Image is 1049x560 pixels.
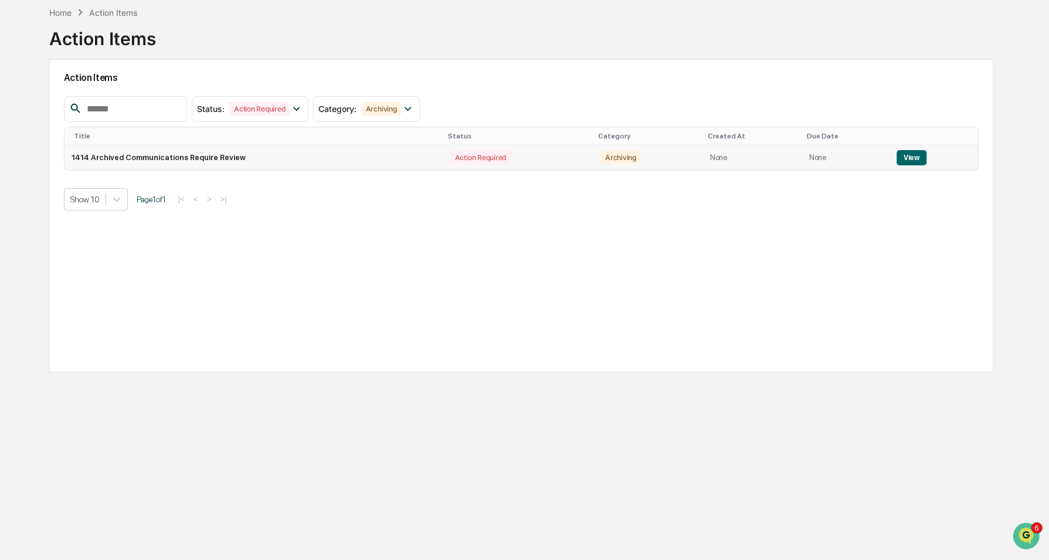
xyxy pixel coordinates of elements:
span: • [97,191,101,200]
span: Data Lookup [23,262,74,273]
button: |< [175,194,188,204]
span: • [97,159,101,168]
div: Archiving [361,102,402,116]
div: Category [598,132,698,140]
div: Title [74,132,439,140]
span: Preclearance [23,239,76,251]
span: [DATE] [104,159,128,168]
span: [PERSON_NAME] [36,159,95,168]
a: 🔎Data Lookup [7,257,79,278]
p: How can we help? [12,24,213,43]
a: View [897,153,926,162]
img: 1746055101610-c473b297-6a78-478c-a979-82029cc54cd1 [23,159,33,169]
span: [PERSON_NAME] [36,191,95,200]
div: Action Required [450,151,511,164]
td: None [703,145,802,170]
div: Due Date [807,132,885,140]
div: Created At [708,132,797,140]
a: Powered byPylon [83,290,142,299]
button: View [897,150,926,165]
button: See all [182,127,213,141]
button: >| [217,194,230,204]
button: Start new chat [199,93,213,107]
div: We're offline, we'll be back soon [53,101,166,110]
td: None [802,145,890,170]
div: Home [49,8,72,18]
img: 1746055101610-c473b297-6a78-478c-a979-82029cc54cd1 [23,191,33,201]
button: < [190,194,202,204]
h2: Action Items [64,72,979,83]
div: Action Required [229,102,290,116]
div: 🔎 [12,263,21,272]
img: 1746055101610-c473b297-6a78-478c-a979-82029cc54cd1 [12,89,33,110]
img: Jack Rasmussen [12,148,30,167]
div: Start new chat [53,89,192,101]
iframe: Open customer support [1011,521,1043,553]
div: Past conversations [12,130,79,139]
span: Page 1 of 1 [137,195,166,204]
img: 8933085812038_c878075ebb4cc5468115_72.jpg [25,89,46,110]
div: Action Items [89,8,137,18]
img: Jack Rasmussen [12,179,30,198]
button: > [203,194,215,204]
div: Action Items [49,19,156,49]
span: Status : [197,104,225,114]
div: 🗄️ [85,240,94,250]
span: Attestations [97,239,145,251]
a: 🗄️Attestations [80,235,150,256]
span: [DATE] [104,191,128,200]
span: Category : [318,104,357,114]
a: 🖐️Preclearance [7,235,80,256]
div: 🖐️ [12,240,21,250]
span: Pylon [117,290,142,299]
div: Archiving [600,151,641,164]
td: 1414 Archived Communications Require Review [64,145,443,170]
div: Status [448,132,589,140]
